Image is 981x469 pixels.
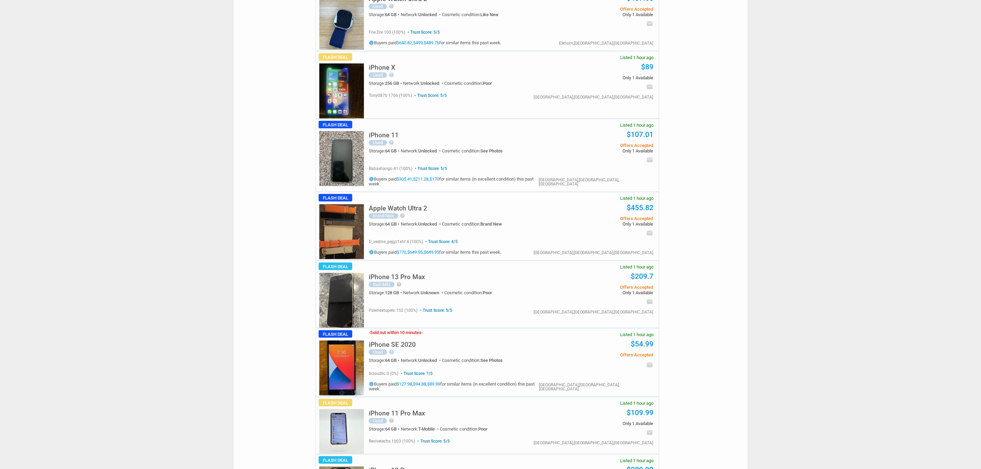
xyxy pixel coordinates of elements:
div: Storage: [369,427,401,431]
i: email [647,362,653,368]
span: Unlocked [418,221,437,227]
span: 256 GB [385,81,399,86]
h5: Buyers paid , , for similar items (in excellent condition) this past week. [369,176,539,186]
span: Listed 1 hour ago [620,55,654,60]
h5: iPhone 13 Pro Max [369,274,425,280]
img: s-l225.jpg [319,204,364,259]
div: [GEOGRAPHIC_DATA],[GEOGRAPHIC_DATA],[GEOGRAPHIC_DATA] [534,251,653,255]
i: email [647,83,653,90]
div: [GEOGRAPHIC_DATA],[GEOGRAPHIC_DATA],[GEOGRAPHIC_DATA] [534,441,653,445]
span: Only 1 Available [550,290,653,295]
div: Cosmetic condition: [442,222,502,226]
a: $89 [641,63,654,71]
a: $109.99 [627,409,654,417]
img: s-l225.jpg [319,341,364,396]
i: help [396,282,402,287]
i: email [647,157,653,163]
span: Poor [483,290,492,295]
i: info [369,40,374,45]
span: 64 GB [385,221,397,227]
div: Storage: [369,222,401,226]
a: $770 [397,250,406,255]
span: Trust Score: 5/5 [406,30,440,35]
div: Used [369,350,387,355]
span: 64 GB [385,148,397,153]
div: [GEOGRAPHIC_DATA],[GEOGRAPHIC_DATA],[GEOGRAPHIC_DATA] [539,383,653,391]
div: Storage: [369,290,403,295]
div: Brand New [369,213,398,219]
span: Unknown [421,290,439,295]
a: iPhone SE 2020 [369,343,416,348]
span: Trust Score: 5/5 [419,308,452,313]
span: Poor [478,426,488,432]
span: Trust Score: 5/5 [413,93,447,98]
span: Trust Score: 4/5 [424,239,458,244]
span: Only 1 Available [550,149,653,153]
span: Trust Score: ?/5 [399,371,433,376]
div: Cosmetic condition: [442,149,503,153]
div: Bad IMEI [369,282,395,287]
div: Used [369,72,387,78]
span: Only 1 Available [550,421,653,426]
a: iPhone 11 Pro Max [369,411,425,416]
h5: Buyers paid , , for similar items this past week. [369,250,501,255]
div: [GEOGRAPHIC_DATA],[GEOGRAPHIC_DATA],[GEOGRAPHIC_DATA] [534,310,653,314]
div: [GEOGRAPHIC_DATA],[GEOGRAPHIC_DATA],[GEOGRAPHIC_DATA] [534,95,653,99]
span: Only 1 Available [550,76,653,80]
span: Flash Deal [319,399,352,407]
a: iPhone 13 Pro Max [369,275,425,280]
a: $649.95 [407,250,423,255]
h5: Apple Watch Ultra 2 [369,205,427,211]
span: Poor [483,81,492,86]
span: Offers Accepted [550,143,653,148]
h5: Buyers paid , , for similar items this past week. [369,40,501,45]
a: $89.99 [427,382,440,387]
span: Listed 1 hour ago [620,332,654,337]
div: Network: [401,12,442,17]
a: $489.76 [424,41,439,46]
span: d_vedme_pejgz1xhf 4 (100%) [369,239,423,244]
h5: Buyers paid , , for similar items (in excellent condition) this past week. [369,381,539,391]
div: Network: [401,427,440,431]
span: tony0870 1706 (100%) [369,93,412,98]
span: Unlocked [421,81,439,86]
img: s-l225.jpg [319,131,364,186]
span: frie.dre 100 (100%) [369,30,405,35]
span: Unlocked [418,358,437,363]
h5: iPhone 11 Pro Max [369,410,425,416]
a: $107.01 [627,130,654,139]
a: iPhone 11 [369,133,399,138]
span: Listed 1 hour ago [620,458,654,463]
div: Cosmetic condition: [442,358,503,363]
a: $54.99 [631,340,654,348]
div: Network: [403,81,444,85]
img: s-l225.jpg [319,409,364,454]
a: $649.95 [424,250,439,255]
span: Offers Accepted [550,353,653,357]
i: help [400,213,406,218]
a: iPhone X [369,66,395,71]
span: Listed 1 hour ago [620,196,654,201]
span: Flash Deal [319,194,352,202]
span: Offers Accepted [550,216,653,221]
i: help [389,418,394,423]
a: $305.41 [397,177,412,182]
span: Only 1 Available [550,222,653,226]
span: Flash Deal [319,121,352,128]
h5: iPhone X [369,64,395,71]
div: Used [369,4,387,9]
img: s-l225.jpg [319,64,364,118]
span: - [421,330,423,335]
div: Cosmetic condition: [442,12,499,17]
i: info [369,250,374,255]
div: Cosmetic condition: [444,290,492,295]
span: Flash Deal [319,263,352,270]
i: email [647,20,653,27]
span: 8cloudllc 0 (0%) [369,371,398,376]
span: Listed 1 hour ago [620,265,654,269]
div: Network: [403,290,444,295]
span: Unlocked [418,148,437,153]
div: Storage: [369,12,401,17]
span: 64 GB [385,358,397,363]
span: babashango 41 (100%) [369,166,412,171]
